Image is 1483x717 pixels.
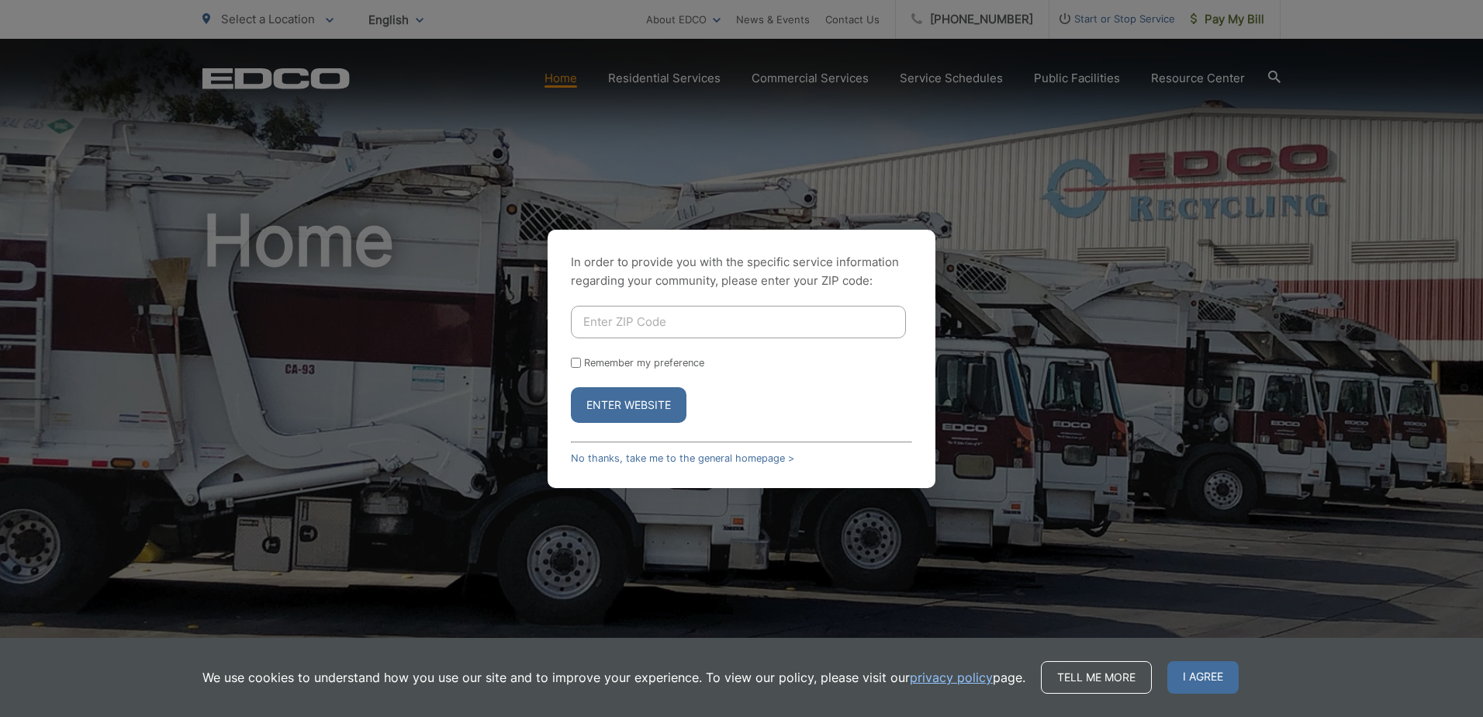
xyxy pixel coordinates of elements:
p: In order to provide you with the specific service information regarding your community, please en... [571,253,912,290]
a: Tell me more [1041,661,1152,694]
a: No thanks, take me to the general homepage > [571,452,794,464]
label: Remember my preference [584,357,704,369]
input: Enter ZIP Code [571,306,906,338]
span: I agree [1167,661,1239,694]
a: privacy policy [910,668,993,687]
p: We use cookies to understand how you use our site and to improve your experience. To view our pol... [202,668,1025,687]
button: Enter Website [571,387,686,423]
